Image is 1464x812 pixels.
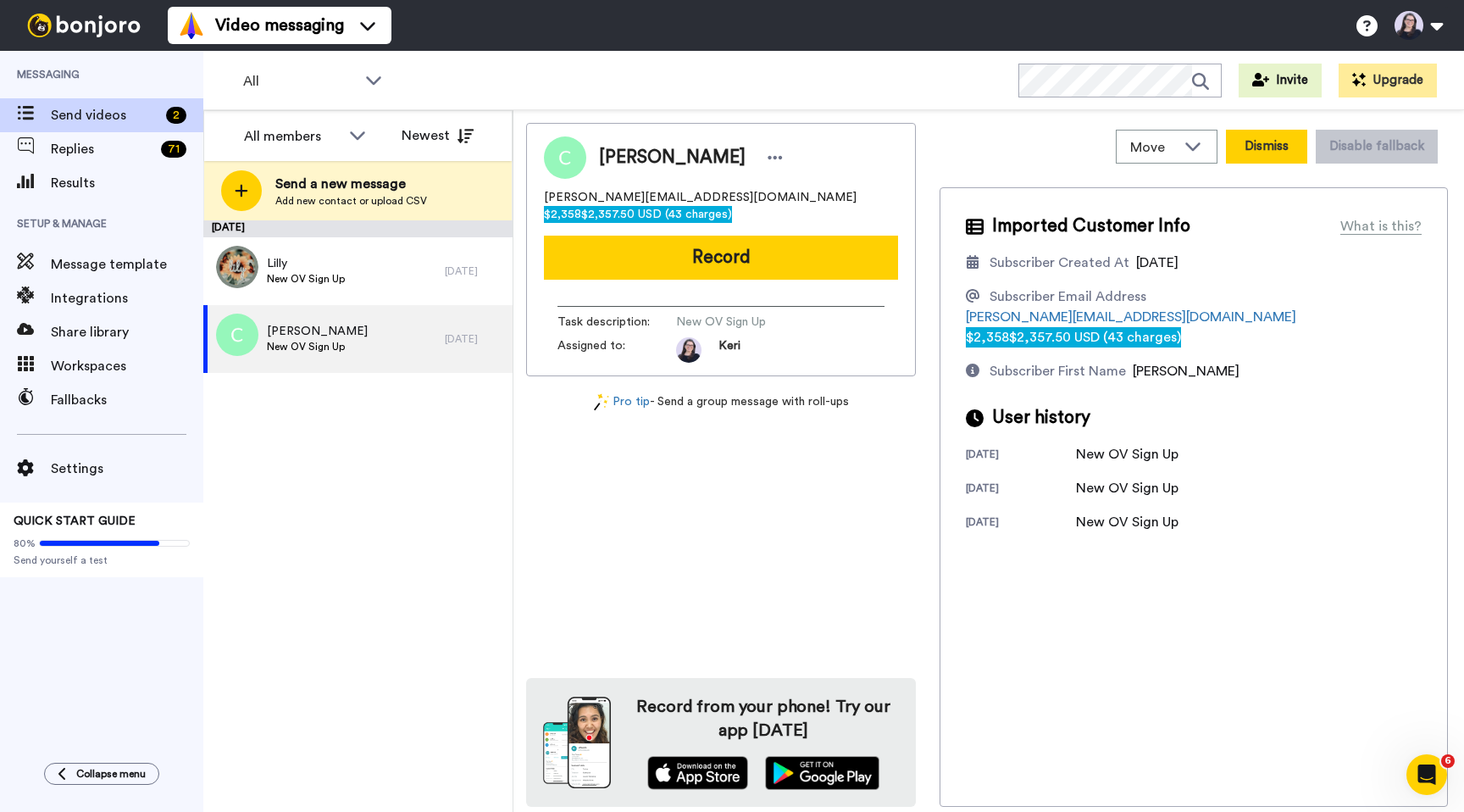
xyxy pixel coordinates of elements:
span: [PERSON_NAME][EMAIL_ADDRESS][DOMAIN_NAME] [544,189,898,223]
span: [PERSON_NAME] [267,323,368,340]
img: c.png [216,314,258,356]
span: Add new contact or upload CSV [275,194,427,208]
img: bj-logo-header-white.svg [20,14,147,37]
img: ca89d5ad-0a17-4ce0-9090-708ec09ae898-1686160890.jpg [676,337,701,363]
button: Record [544,236,898,280]
div: [DATE] [966,448,1076,464]
div: [DATE] [445,264,504,278]
div: What is this? [1340,216,1422,236]
img: fc4e6fe3-0b22-4042-affb-70a14cc0f99e.jpg [216,246,258,288]
img: appstore [647,756,748,790]
span: QUICK START GUIDE [14,515,136,527]
span: $2,357.50 USD (43 charges) [581,209,732,220]
span: All [243,71,357,92]
span: $2,357.50 USD (43 charges) [1009,331,1181,344]
a: Pro tip [594,393,650,411]
img: download [543,697,611,788]
span: Imported Customer Info [992,214,1190,239]
div: New OV Sign Up [1076,444,1178,464]
div: [DATE] [966,515,1076,532]
span: Keri [718,337,740,363]
iframe: Intercom live chat [1406,754,1447,795]
div: Subscriber Created At [990,253,1129,273]
span: Message template [51,254,203,275]
span: Move [1130,137,1176,158]
h4: Record from your phone! Try our app [DATE] [628,695,899,742]
span: Settings [51,459,203,479]
span: Assigned to: [557,337,676,363]
span: Lilly [267,255,345,272]
span: Send a new message [275,174,427,194]
img: magic-wand.svg [594,393,609,411]
div: [DATE] [203,220,513,237]
span: New OV Sign Up [267,340,368,353]
span: Results [51,173,203,193]
div: Subscriber First Name [990,361,1126,381]
div: New OV Sign Up [1076,478,1178,498]
img: vm-color.svg [178,12,205,39]
a: [PERSON_NAME][EMAIL_ADDRESS][DOMAIN_NAME]$2,358$2,357.50 USD (43 charges) [966,310,1296,344]
img: playstore [765,756,879,790]
span: Task description : [557,314,676,331]
span: Replies [51,139,154,159]
span: New OV Sign Up [676,314,837,331]
button: Dismiss [1226,130,1307,164]
span: [DATE] [1136,256,1178,270]
span: Share library [51,322,203,342]
span: Collapse menu [76,767,146,781]
span: $2,358 [966,331,1009,344]
div: Subscriber Email Address [990,286,1146,307]
span: 80% [14,537,36,550]
span: Fallbacks [51,390,203,410]
div: - Send a group message with roll-ups [526,393,916,411]
div: [DATE] [445,332,504,346]
span: 6 [1441,754,1455,768]
button: Collapse menu [44,763,159,785]
button: Invite [1239,64,1322,97]
img: Image of Carrie [544,136,586,179]
span: User history [992,405,1090,431]
button: Upgrade [1339,64,1437,97]
div: [DATE] [966,481,1076,498]
span: [PERSON_NAME] [1133,364,1239,378]
div: 2 [166,107,186,124]
span: Workspaces [51,356,203,376]
span: New OV Sign Up [267,272,345,286]
button: Newest [389,119,486,153]
span: Send videos [51,105,159,125]
span: $2,358 [544,209,581,220]
span: [PERSON_NAME] [599,145,746,170]
button: Disable fallback [1316,130,1438,164]
span: Video messaging [215,14,344,37]
span: Send yourself a test [14,553,190,567]
span: Integrations [51,288,203,309]
div: 71 [161,141,186,158]
div: All members [244,126,341,147]
div: New OV Sign Up [1076,512,1178,532]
